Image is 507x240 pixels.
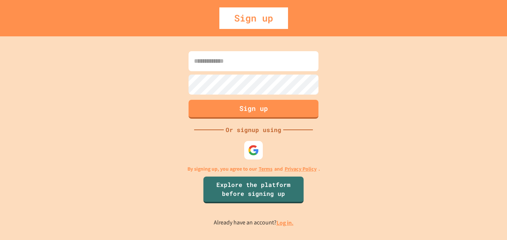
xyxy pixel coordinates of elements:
[189,100,318,119] button: Sign up
[219,7,288,29] div: Sign up
[187,165,320,173] p: By signing up, you agree to our and .
[214,218,294,227] p: Already have an account?
[285,165,317,173] a: Privacy Policy
[248,145,259,156] img: google-icon.svg
[203,177,304,203] a: Explore the platform before signing up
[259,165,272,173] a: Terms
[277,219,294,227] a: Log in.
[224,125,283,134] div: Or signup using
